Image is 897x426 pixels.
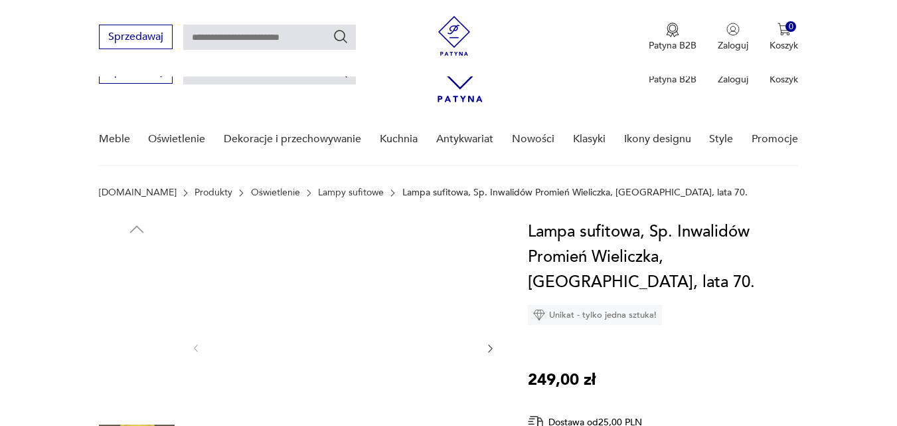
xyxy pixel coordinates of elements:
[99,246,175,322] img: Zdjęcie produktu Lampa sufitowa, Sp. Inwalidów Promień Wieliczka, Polska, lata 70.
[251,187,300,198] a: Oświetlenie
[709,114,733,165] a: Style
[666,23,679,37] img: Ikona medalu
[770,39,798,52] p: Koszyk
[770,23,798,52] button: 0Koszyk
[533,309,545,321] img: Ikona diamentu
[649,23,696,52] button: Patyna B2B
[512,114,554,165] a: Nowości
[99,114,130,165] a: Meble
[318,187,384,198] a: Lampy sufitowe
[99,331,175,407] img: Zdjęcie produktu Lampa sufitowa, Sp. Inwalidów Promień Wieliczka, Polska, lata 70.
[752,114,798,165] a: Promocje
[528,368,596,393] p: 249,00 zł
[528,219,808,295] h1: Lampa sufitowa, Sp. Inwalidów Promień Wieliczka, [GEOGRAPHIC_DATA], lata 70.
[224,114,361,165] a: Dekoracje i przechowywanie
[434,16,474,56] img: Patyna - sklep z meblami i dekoracjami vintage
[649,39,696,52] p: Patyna B2B
[718,39,748,52] p: Zaloguj
[402,187,748,198] p: Lampa sufitowa, Sp. Inwalidów Promień Wieliczka, [GEOGRAPHIC_DATA], lata 70.
[718,23,748,52] button: Zaloguj
[333,29,349,45] button: Szukaj
[99,25,173,49] button: Sprzedawaj
[649,73,696,86] p: Patyna B2B
[573,114,606,165] a: Klasyki
[99,187,177,198] a: [DOMAIN_NAME]
[785,21,797,33] div: 0
[195,187,232,198] a: Produkty
[624,114,691,165] a: Ikony designu
[99,33,173,43] a: Sprzedawaj
[436,114,493,165] a: Antykwariat
[777,23,791,36] img: Ikona koszyka
[649,23,696,52] a: Ikona medaluPatyna B2B
[99,68,173,77] a: Sprzedawaj
[770,73,798,86] p: Koszyk
[726,23,740,36] img: Ikonka użytkownika
[380,114,418,165] a: Kuchnia
[528,305,662,325] div: Unikat - tylko jedna sztuka!
[148,114,205,165] a: Oświetlenie
[718,73,748,86] p: Zaloguj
